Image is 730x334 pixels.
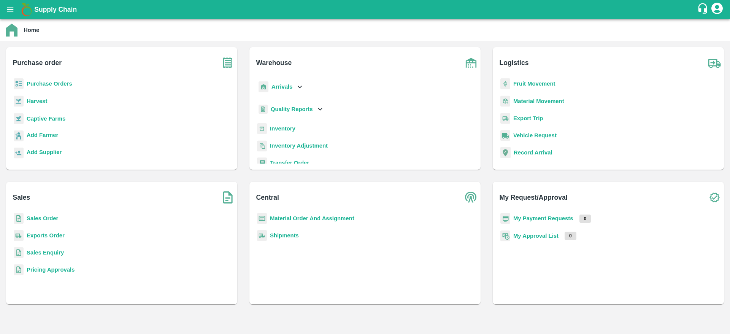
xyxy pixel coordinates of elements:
[500,230,510,242] img: approval
[270,215,354,221] a: Material Order And Assignment
[500,113,510,124] img: delivery
[257,78,304,95] div: Arrivals
[257,157,267,169] img: whTransfer
[697,3,710,16] div: customer-support
[565,232,576,240] p: 0
[513,215,573,221] a: My Payment Requests
[14,78,24,89] img: reciept
[14,247,24,258] img: sales
[513,81,555,87] a: Fruit Movement
[500,192,568,203] b: My Request/Approval
[27,132,58,138] b: Add Farmer
[27,215,58,221] a: Sales Order
[19,2,34,17] img: logo
[257,230,267,241] img: shipments
[514,150,552,156] a: Record Arrival
[27,81,72,87] a: Purchase Orders
[500,130,510,141] img: vehicle
[13,57,62,68] b: Purchase order
[2,1,19,18] button: open drawer
[14,264,24,275] img: sales
[710,2,724,17] div: account of current user
[27,267,75,273] a: Pricing Approvals
[14,230,24,241] img: shipments
[513,98,564,104] a: Material Movement
[256,57,292,68] b: Warehouse
[270,143,328,149] a: Inventory Adjustment
[513,132,557,138] a: Vehicle Request
[500,213,510,224] img: payment
[270,126,295,132] a: Inventory
[14,213,24,224] img: sales
[27,149,62,155] b: Add Supplier
[271,84,292,90] b: Arrivals
[256,192,279,203] b: Central
[14,95,24,107] img: harvest
[218,53,237,72] img: purchase
[27,148,62,158] a: Add Supplier
[27,98,47,104] a: Harvest
[6,24,17,37] img: home
[14,130,24,142] img: farmer
[579,215,591,223] p: 0
[500,147,511,158] img: recordArrival
[705,188,724,207] img: check
[259,81,268,92] img: whArrival
[27,116,65,122] a: Captive Farms
[27,232,65,239] a: Exports Order
[24,27,39,33] b: Home
[500,78,510,89] img: fruit
[14,113,24,124] img: harvest
[270,160,309,166] a: Transfer Order
[513,233,559,239] a: My Approval List
[271,106,313,112] b: Quality Reports
[27,250,64,256] a: Sales Enquiry
[34,6,77,13] b: Supply Chain
[14,148,24,159] img: supplier
[257,102,324,117] div: Quality Reports
[500,57,529,68] b: Logistics
[500,95,510,107] img: material
[270,232,299,239] a: Shipments
[34,4,697,15] a: Supply Chain
[27,131,58,141] a: Add Farmer
[257,140,267,151] img: inventory
[462,188,481,207] img: central
[257,213,267,224] img: centralMaterial
[513,115,543,121] a: Export Trip
[259,105,268,114] img: qualityReport
[705,53,724,72] img: truck
[218,188,237,207] img: soSales
[257,123,267,134] img: whInventory
[462,53,481,72] img: warehouse
[13,192,30,203] b: Sales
